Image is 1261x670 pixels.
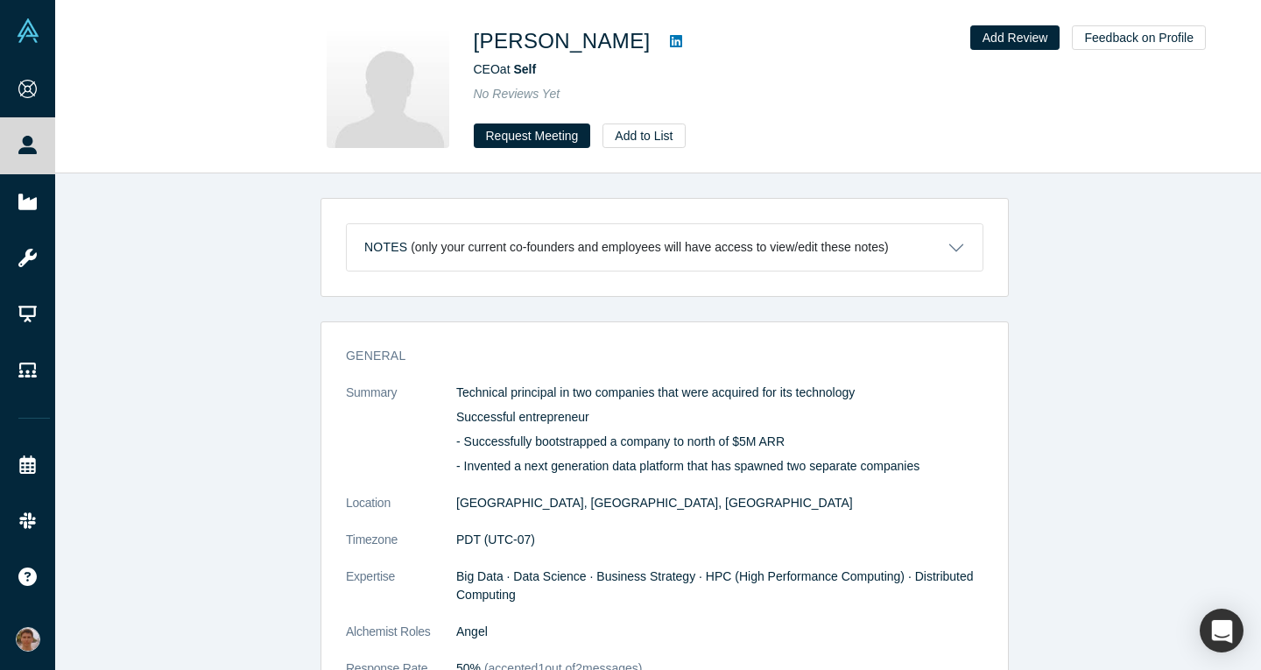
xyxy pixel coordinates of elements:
span: Big Data · Data Science · Business Strategy · HPC (High Performance Computing) · Distributed Comp... [456,569,974,602]
img: Alchemist Vault Logo [16,18,40,43]
button: Add to List [602,123,685,148]
button: Feedback on Profile [1072,25,1206,50]
p: - Invented a next generation data platform that has spawned two separate companies [456,457,983,476]
button: Request Meeting [474,123,591,148]
img: Mikhail Baklanov's Account [16,627,40,652]
p: Technical principal in two companies that were acquired for its technology [456,384,983,402]
button: Notes (only your current co-founders and employees will have access to view/edit these notes) [347,224,983,271]
img: Girish Mutreja's Profile Image [327,25,449,148]
span: CEO at [474,62,537,76]
p: Successful entrepreneur [456,408,983,427]
dd: Angel [456,623,983,641]
button: Add Review [970,25,1060,50]
dd: PDT (UTC-07) [456,531,983,549]
h3: Notes [364,238,407,257]
dt: Summary [346,384,456,494]
h3: General [346,347,959,365]
p: (only your current co-founders and employees will have access to view/edit these notes) [411,240,889,255]
dt: Timezone [346,531,456,568]
span: No Reviews Yet [474,87,560,101]
dd: [GEOGRAPHIC_DATA], [GEOGRAPHIC_DATA], [GEOGRAPHIC_DATA] [456,494,983,512]
p: - Successfully bootstrapped a company to north of $5M ARR [456,433,983,451]
dt: Expertise [346,568,456,623]
a: Self [513,62,536,76]
dt: Alchemist Roles [346,623,456,659]
h1: [PERSON_NAME] [474,25,651,57]
dt: Location [346,494,456,531]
